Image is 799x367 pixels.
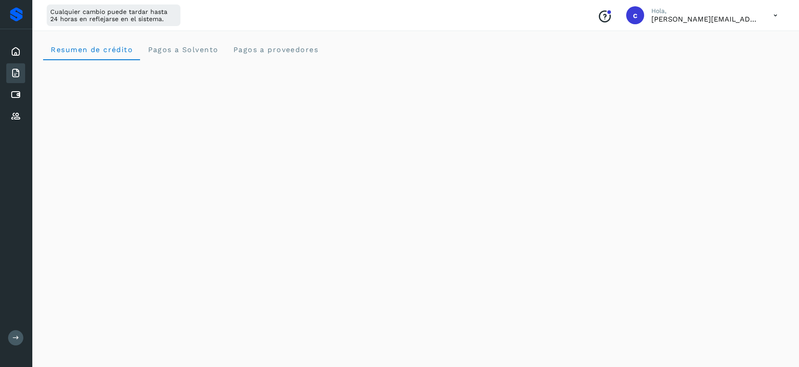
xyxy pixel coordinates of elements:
div: Cualquier cambio puede tardar hasta 24 horas en reflejarse en el sistema. [47,4,180,26]
div: Cuentas por pagar [6,85,25,105]
span: Pagos a proveedores [233,45,318,54]
div: Facturas [6,63,25,83]
p: Hola, [651,7,759,15]
div: Proveedores [6,106,25,126]
div: Inicio [6,42,25,62]
span: Resumen de crédito [50,45,133,54]
p: carlosa@back-logis.com.mx [651,15,759,23]
span: Pagos a Solvento [147,45,218,54]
